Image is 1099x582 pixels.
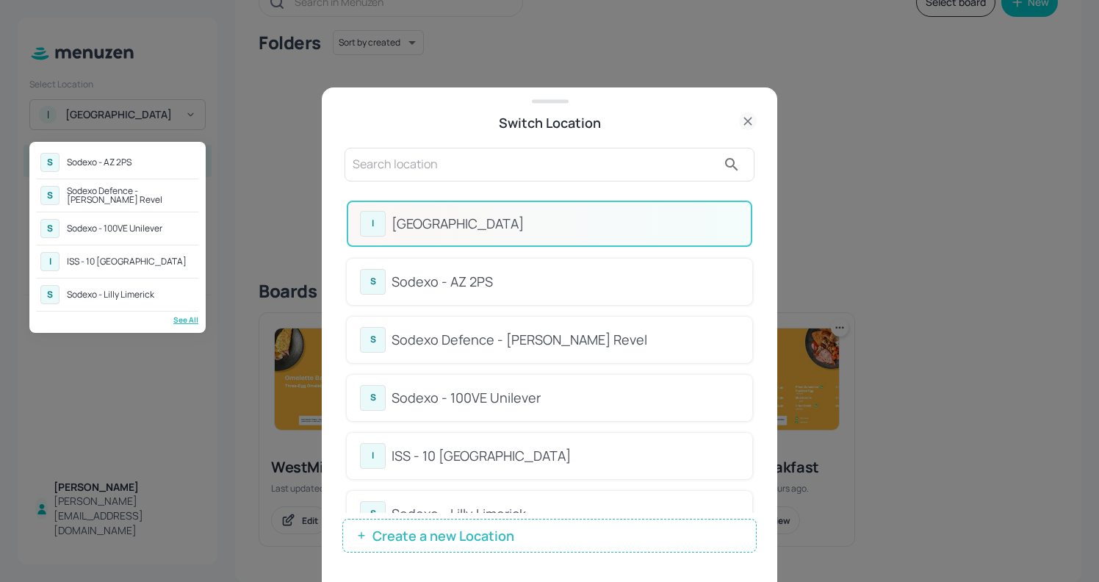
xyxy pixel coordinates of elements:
[40,252,60,271] div: I
[40,219,60,238] div: S
[37,315,198,326] div: See All
[40,186,60,205] div: S
[67,290,154,299] div: Sodexo - Lilly Limerick
[40,285,60,304] div: S
[67,224,162,233] div: Sodexo - 100VE Unilever
[40,153,60,172] div: S
[67,187,195,204] div: Sodexo Defence - [PERSON_NAME] Revel
[67,257,187,266] div: ISS - 10 [GEOGRAPHIC_DATA]
[67,158,131,167] div: Sodexo - AZ 2PS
